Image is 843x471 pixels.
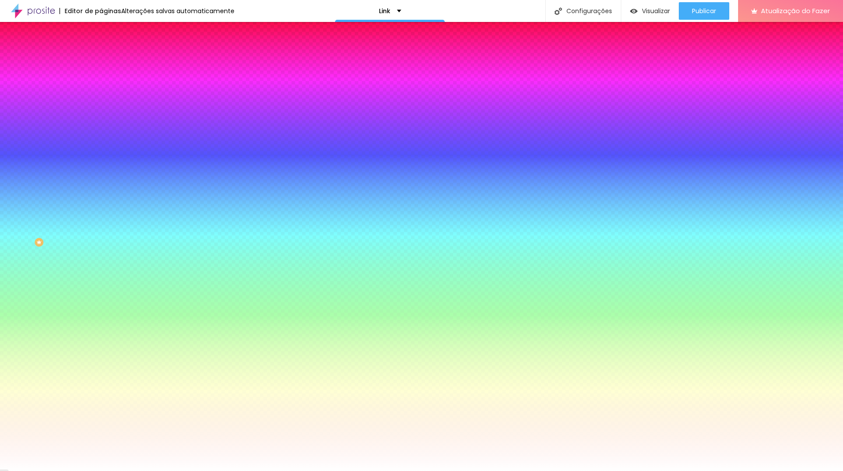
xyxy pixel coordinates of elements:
[692,7,716,15] font: Publicar
[555,7,562,15] img: Ícone
[566,7,612,15] font: Configurações
[761,6,830,15] font: Atualização do Fazer
[642,7,670,15] font: Visualizar
[621,2,679,20] button: Visualizar
[65,7,121,15] font: Editor de páginas
[379,7,390,15] font: Link
[121,7,234,15] font: Alterações salvas automaticamente
[679,2,729,20] button: Publicar
[630,7,638,15] img: view-1.svg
